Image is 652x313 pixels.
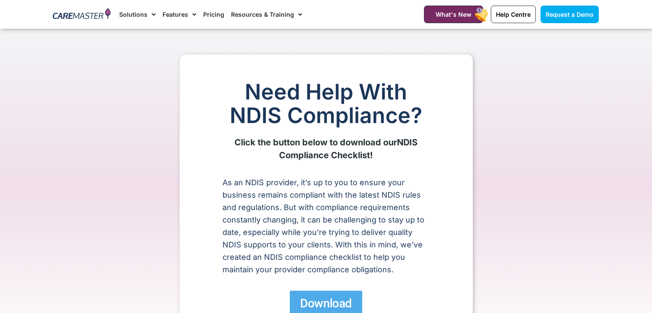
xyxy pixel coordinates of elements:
a: Request a Demo [541,6,599,23]
span: What's New [436,11,472,18]
a: What's New [424,6,483,23]
span: Request a Demo [546,11,594,18]
span: Help Centre [496,11,531,18]
strong: Click the button below to download our [234,137,397,147]
span: Need Help With NDIS Compliance? [230,79,422,128]
span: Download [300,296,352,311]
a: Help Centre [491,6,536,23]
p: As an NDIS provider, it’s up to you to ensure your business remains compliant with the latest NDI... [222,176,430,276]
img: CareMaster Logo [53,8,111,21]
